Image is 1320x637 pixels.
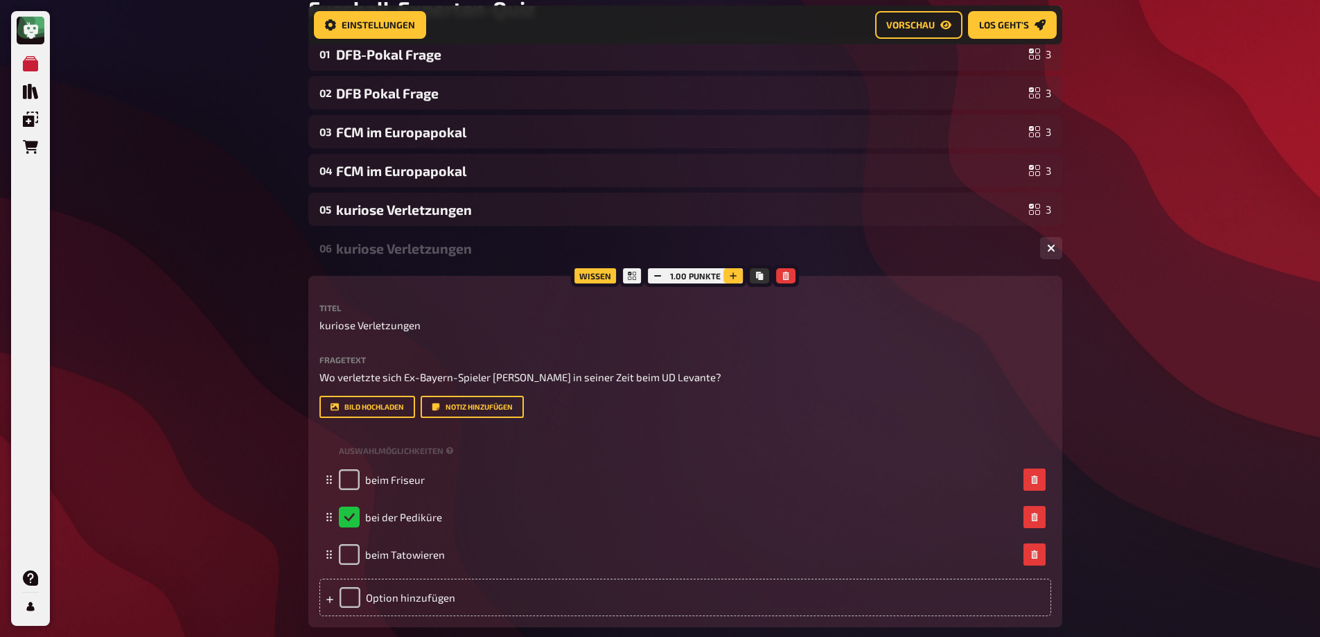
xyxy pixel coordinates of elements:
[339,445,443,457] span: Auswahlmöglichkeiten
[336,46,1023,62] div: DFB-Pokal Frage
[886,20,935,30] span: Vorschau
[571,265,619,287] div: Wissen
[319,304,1051,312] label: Titel
[342,20,415,30] span: Einstellungen
[750,268,769,283] button: Kopieren
[968,11,1057,39] button: Los geht's
[1029,165,1051,176] div: 3
[319,356,1051,364] label: Fragetext
[336,85,1023,101] div: DFB Pokal Frage
[319,317,421,333] span: kuriose Verletzungen
[319,164,331,177] div: 04
[314,11,426,39] button: Einstellungen
[365,548,445,561] span: beim Tatowieren
[979,20,1029,30] span: Los geht's
[365,511,442,523] span: bei der Pediküre
[319,371,721,383] span: Wo verletzte sich Ex-Bayern-Spieler [PERSON_NAME] in seiner Zeit beim UD Levante?
[319,396,415,418] button: Bild hochladen
[336,241,1029,256] div: kuriose Verletzungen
[644,265,746,287] div: 1.00 Punkte
[319,203,331,216] div: 05
[1029,204,1051,215] div: 3
[875,11,962,39] button: Vorschau
[319,125,331,138] div: 03
[336,202,1023,218] div: kuriose Verletzungen
[319,579,1051,616] div: Option hinzufügen
[319,242,331,254] div: 06
[1029,87,1051,98] div: 3
[1029,126,1051,137] div: 3
[336,163,1023,179] div: FCM im Europapokal
[421,396,524,418] button: Notiz hinzufügen
[319,48,331,60] div: 01
[319,87,331,99] div: 02
[365,473,425,486] span: beim Friseur
[336,124,1023,140] div: FCM im Europapokal
[1029,49,1051,60] div: 3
